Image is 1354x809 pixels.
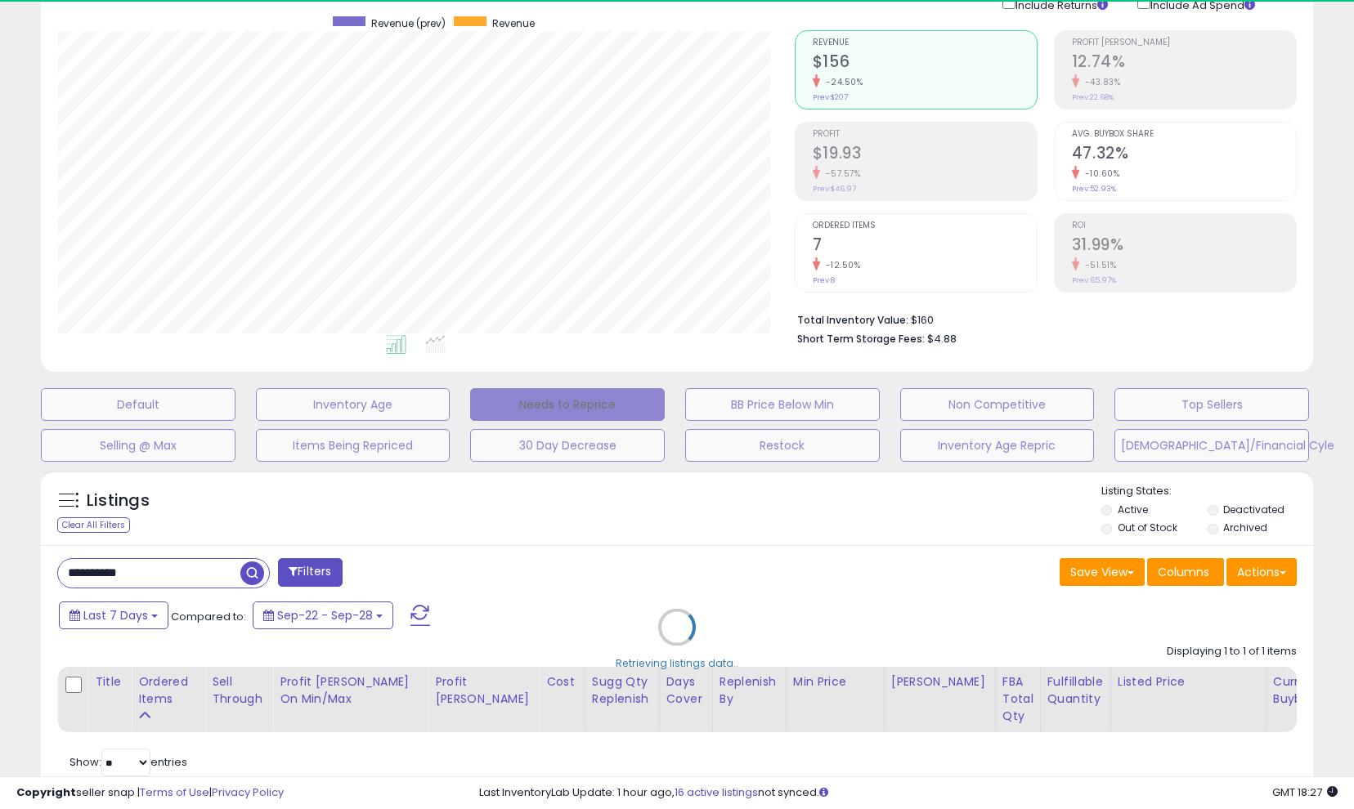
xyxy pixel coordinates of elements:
button: Non Competitive [900,388,1095,421]
small: -10.60% [1079,168,1120,180]
div: Retrieving listings data.. [616,655,738,670]
span: Revenue [492,16,535,30]
button: Items Being Repriced [256,429,451,462]
small: -43.83% [1079,76,1121,88]
h2: $19.93 [813,144,1037,166]
span: Ordered Items [813,221,1037,230]
span: Revenue (prev) [371,16,446,30]
h2: 47.32% [1072,144,1296,166]
button: Default [41,388,235,421]
h2: 12.74% [1072,52,1296,74]
button: Inventory Age Repric [900,429,1095,462]
span: ROI [1072,221,1296,230]
span: Profit [PERSON_NAME] [1072,38,1296,47]
small: Prev: $207 [813,92,848,102]
h2: 31.99% [1072,235,1296,257]
span: $4.88 [927,331,957,346]
small: Prev: 8 [813,275,835,285]
button: 30 Day Decrease [470,429,665,462]
strong: Copyright [16,784,76,800]
small: Prev: 22.68% [1072,92,1114,102]
button: [DEMOGRAPHIC_DATA]/Financial Cyle [1114,429,1309,462]
button: Selling @ Max [41,429,235,462]
b: Total Inventory Value: [797,313,908,327]
button: Inventory Age [256,388,451,421]
span: Profit [813,130,1037,139]
button: Needs to Reprice [470,388,665,421]
small: -24.50% [820,76,863,88]
small: -12.50% [820,259,861,271]
button: Top Sellers [1114,388,1309,421]
span: Avg. Buybox Share [1072,130,1296,139]
li: $160 [797,309,1285,329]
div: seller snap | | [16,785,284,801]
small: -57.57% [820,168,861,180]
button: BB Price Below Min [685,388,880,421]
small: Prev: 52.93% [1072,184,1116,194]
h2: 7 [813,235,1037,257]
small: Prev: 65.97% [1072,275,1116,285]
b: Short Term Storage Fees: [797,332,925,346]
h2: $156 [813,52,1037,74]
small: Prev: $46.97 [813,184,856,194]
button: Restock [685,429,880,462]
small: -51.51% [1079,259,1117,271]
span: Revenue [813,38,1037,47]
